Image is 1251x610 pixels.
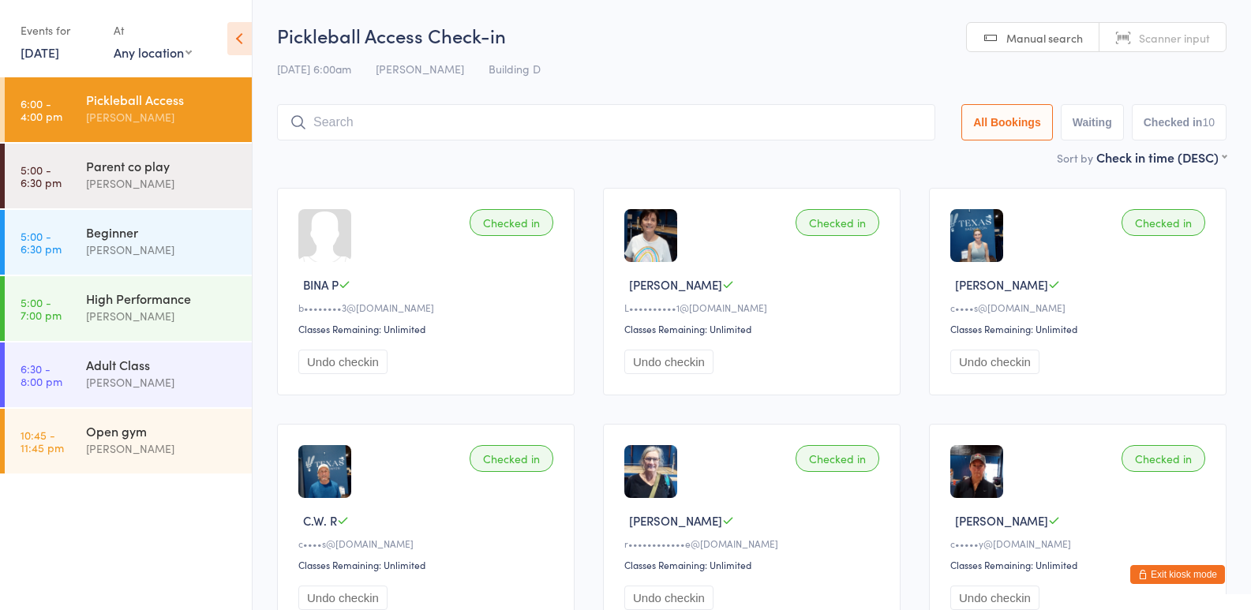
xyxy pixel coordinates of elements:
button: All Bookings [961,104,1053,140]
span: Building D [489,61,541,77]
img: image1675957114.png [624,209,677,262]
div: c•••••y@[DOMAIN_NAME] [950,537,1210,550]
div: Open gym [86,422,238,440]
div: Parent co play [86,157,238,174]
div: b••••••••3@[DOMAIN_NAME] [298,301,558,314]
button: Undo checkin [298,586,388,610]
div: Classes Remaining: Unlimited [950,558,1210,571]
div: c••••s@[DOMAIN_NAME] [950,301,1210,314]
div: [PERSON_NAME] [86,373,238,391]
div: Checked in [470,445,553,472]
div: [PERSON_NAME] [86,307,238,325]
div: Any location [114,43,192,61]
span: [PERSON_NAME] [955,512,1048,529]
div: Classes Remaining: Unlimited [298,558,558,571]
time: 10:45 - 11:45 pm [21,428,64,454]
div: Check in time (DESC) [1096,148,1227,166]
button: Undo checkin [624,350,714,374]
a: [DATE] [21,43,59,61]
img: image1724685376.png [298,445,351,498]
div: Checked in [1122,445,1205,472]
span: Scanner input [1139,30,1210,46]
div: Checked in [796,209,879,236]
span: BINA P [303,276,339,293]
button: Undo checkin [950,586,1039,610]
div: Checked in [1122,209,1205,236]
span: [DATE] 6:00am [277,61,351,77]
span: C.W. R [303,512,337,529]
a: 5:00 -6:30 pmBeginner[PERSON_NAME] [5,210,252,275]
time: 5:00 - 6:30 pm [21,163,62,189]
div: At [114,17,192,43]
a: 6:00 -4:00 pmPickleball Access[PERSON_NAME] [5,77,252,142]
div: Checked in [796,445,879,472]
time: 6:00 - 4:00 pm [21,97,62,122]
div: [PERSON_NAME] [86,108,238,126]
div: Pickleball Access [86,91,238,108]
time: 5:00 - 7:00 pm [21,296,62,321]
button: Undo checkin [624,586,714,610]
label: Sort by [1057,150,1093,166]
div: High Performance [86,290,238,307]
time: 6:30 - 8:00 pm [21,362,62,387]
button: Undo checkin [950,350,1039,374]
a: 6:30 -8:00 pmAdult Class[PERSON_NAME] [5,342,252,407]
span: [PERSON_NAME] [376,61,464,77]
div: Classes Remaining: Unlimited [624,558,884,571]
img: image1675966330.png [624,445,677,498]
div: Classes Remaining: Unlimited [298,322,558,335]
div: Events for [21,17,98,43]
h2: Pickleball Access Check-in [277,22,1227,48]
div: Classes Remaining: Unlimited [624,322,884,335]
div: 10 [1202,116,1215,129]
div: L••••••••••1@[DOMAIN_NAME] [624,301,884,314]
button: Exit kiosk mode [1130,565,1225,584]
span: [PERSON_NAME] [955,276,1048,293]
button: Waiting [1061,104,1124,140]
div: Beginner [86,223,238,241]
span: [PERSON_NAME] [629,512,722,529]
div: r••••••••••••e@[DOMAIN_NAME] [624,537,884,550]
a: 5:00 -7:00 pmHigh Performance[PERSON_NAME] [5,276,252,341]
span: Manual search [1006,30,1083,46]
a: 10:45 -11:45 pmOpen gym[PERSON_NAME] [5,409,252,473]
div: [PERSON_NAME] [86,440,238,458]
input: Search [277,104,935,140]
div: [PERSON_NAME] [86,241,238,259]
div: Checked in [470,209,553,236]
div: c••••s@[DOMAIN_NAME] [298,537,558,550]
div: Classes Remaining: Unlimited [950,322,1210,335]
img: image1724863864.png [950,209,1003,262]
img: image1676656778.png [950,445,1003,498]
span: [PERSON_NAME] [629,276,722,293]
button: Undo checkin [298,350,388,374]
div: Adult Class [86,356,238,373]
button: Checked in10 [1132,104,1227,140]
time: 5:00 - 6:30 pm [21,230,62,255]
div: [PERSON_NAME] [86,174,238,193]
a: 5:00 -6:30 pmParent co play[PERSON_NAME] [5,144,252,208]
